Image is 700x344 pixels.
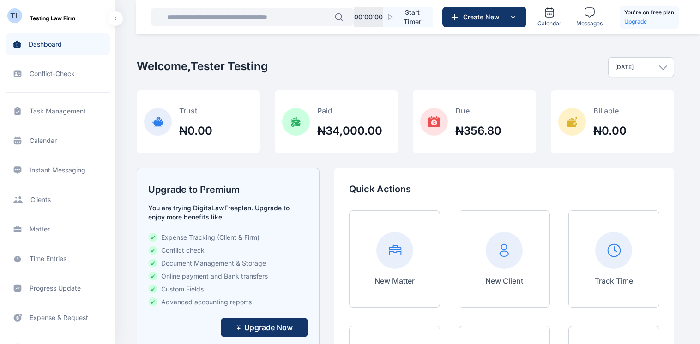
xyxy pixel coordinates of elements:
[6,189,110,211] a: clients
[354,12,383,22] p: 00 : 00 : 00
[576,20,603,27] span: Messages
[399,8,425,26] span: Start Timer
[595,275,633,286] p: Track Time
[179,124,212,138] h2: ₦0.00
[161,259,266,268] span: Document Management & Storage
[244,322,293,333] span: Upgrade Now
[537,20,561,27] span: Calendar
[593,124,627,138] h2: ₦0.00
[6,33,110,55] a: dashboard
[6,277,110,299] a: progress update
[6,307,110,329] a: expense & request
[6,248,110,270] a: time entries
[455,105,501,116] p: Due
[593,105,627,116] p: Billable
[455,124,501,138] h2: ₦356.80
[6,100,110,122] a: task management
[534,3,565,31] a: Calendar
[10,10,19,21] div: TL
[30,14,75,23] span: Testing Law Firm
[179,105,212,116] p: Trust
[317,105,382,116] p: Paid
[221,318,308,337] button: Upgrade Now
[615,64,634,71] p: [DATE]
[317,124,382,138] h2: ₦34,000.00
[161,233,259,242] span: Expense Tracking (Client & Firm)
[137,59,268,74] h2: Welcome, Tester Testing
[161,285,204,294] span: Custom Fields
[374,275,415,286] p: New Matter
[148,183,308,196] h2: Upgrade to Premium
[442,7,526,27] button: Create New
[383,7,433,27] button: Start Timer
[161,246,205,255] span: Conflict check
[6,63,110,85] a: conflict-check
[6,218,110,240] a: matter
[485,275,523,286] p: New Client
[161,297,252,307] span: Advanced accounting reports
[148,203,308,222] p: You are trying DigitsLaw Free plan. Upgrade to enjoy more benefits like:
[573,3,606,31] a: Messages
[6,159,110,181] a: Instant Messaging
[624,8,674,17] h5: You're on free plan
[6,130,110,152] a: calendar
[7,11,22,26] button: TL
[624,17,674,26] a: Upgrade
[459,12,507,22] span: Create New
[349,183,659,196] p: Quick Actions
[161,272,268,281] span: Online payment and Bank transfers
